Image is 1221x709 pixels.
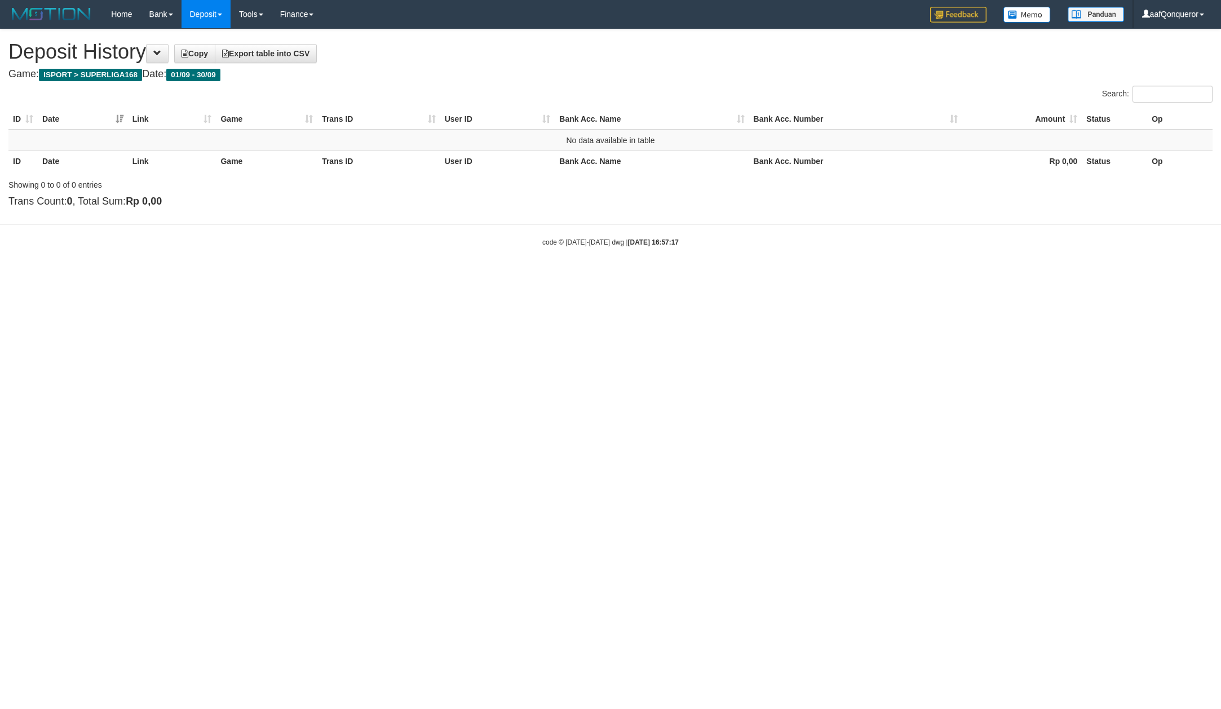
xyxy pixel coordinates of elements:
[215,44,317,63] a: Export table into CSV
[8,175,501,190] div: Showing 0 to 0 of 0 entries
[1050,157,1078,166] strong: Rp 0,00
[222,49,309,58] span: Export table into CSV
[38,109,128,130] th: Date: activate to sort column ascending
[555,109,749,130] th: Bank Acc. Name: activate to sort column ascending
[1102,86,1213,103] label: Search:
[182,49,208,58] span: Copy
[1003,7,1051,23] img: Button%20Memo.svg
[126,196,162,207] strong: Rp 0,00
[440,109,555,130] th: User ID: activate to sort column ascending
[216,150,317,171] th: Game
[749,150,962,171] th: Bank Acc. Number
[749,109,962,130] th: Bank Acc. Number: activate to sort column ascending
[1147,109,1213,130] th: Op
[317,109,440,130] th: Trans ID: activate to sort column ascending
[8,41,1213,63] h1: Deposit History
[8,130,1213,151] td: No data available in table
[8,109,38,130] th: ID: activate to sort column ascending
[1068,7,1124,22] img: panduan.png
[67,196,72,207] strong: 0
[542,238,679,246] small: code © [DATE]-[DATE] dwg |
[1132,86,1213,103] input: Search:
[39,69,142,81] span: ISPORT > SUPERLIGA168
[1082,109,1147,130] th: Status
[440,150,555,171] th: User ID
[317,150,440,171] th: Trans ID
[1082,150,1147,171] th: Status
[128,109,216,130] th: Link: activate to sort column ascending
[628,238,679,246] strong: [DATE] 16:57:17
[8,69,1213,80] h4: Game: Date:
[216,109,317,130] th: Game: activate to sort column ascending
[38,150,128,171] th: Date
[8,196,1213,207] h4: Trans Count: , Total Sum:
[962,109,1082,130] th: Amount: activate to sort column ascending
[555,150,749,171] th: Bank Acc. Name
[166,69,220,81] span: 01/09 - 30/09
[174,44,215,63] a: Copy
[128,150,216,171] th: Link
[8,150,38,171] th: ID
[930,7,986,23] img: Feedback.jpg
[1147,150,1213,171] th: Op
[8,6,94,23] img: MOTION_logo.png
